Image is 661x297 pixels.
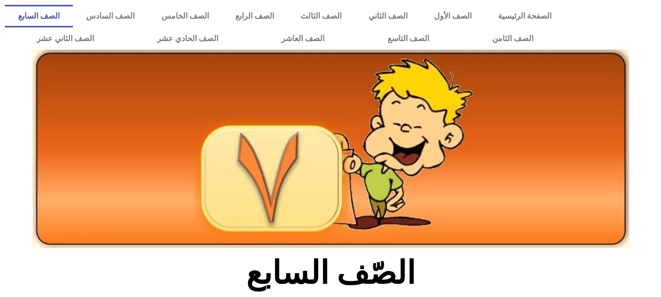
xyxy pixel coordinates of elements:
[250,27,356,50] a: الصف العاشر
[355,5,421,27] a: الصف الثاني
[222,5,287,27] a: الصف الرابع
[169,254,492,292] h2: الصّف السابع
[485,5,565,27] a: الصفحة الرئيسية
[125,27,250,50] a: الصف الحادي عشر
[73,5,148,27] a: الصف السادس
[460,27,565,50] a: الصف الثامن
[421,5,485,27] a: الصف الأول
[148,5,222,27] a: الصف الخامس
[287,5,355,27] a: الصف الثالث
[5,27,125,50] a: الصف الثاني عشر
[356,27,460,50] a: الصف التاسع
[5,5,73,27] a: الصف السابع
